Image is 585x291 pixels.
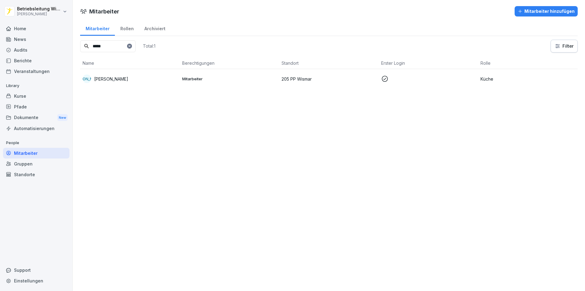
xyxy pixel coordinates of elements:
[115,20,139,36] a: Rollen
[3,148,69,158] a: Mitarbeiter
[555,43,574,49] div: Filter
[57,114,68,121] div: New
[17,6,62,12] p: Betriebsleitung Wismar
[3,45,69,55] a: Audits
[3,169,69,180] a: Standorte
[551,40,577,52] button: Filter
[180,57,279,69] th: Berechtigungen
[3,91,69,101] a: Kurse
[139,20,171,36] a: Archiviert
[89,7,119,16] h1: Mitarbeiter
[3,101,69,112] a: Pfade
[3,23,69,34] a: Home
[3,112,69,123] div: Dokumente
[379,57,478,69] th: Erster Login
[3,275,69,286] a: Einstellungen
[515,6,578,16] button: Mitarbeiter hinzufügen
[80,20,115,36] a: Mitarbeiter
[480,76,575,82] p: Küche
[80,57,180,69] th: Name
[3,112,69,123] a: DokumenteNew
[3,81,69,91] p: Library
[182,76,277,82] p: Mitarbeiter
[478,57,578,69] th: Rolle
[83,75,91,83] div: [PERSON_NAME]
[3,158,69,169] a: Gruppen
[143,43,155,49] p: Total: 1
[3,123,69,134] a: Automatisierungen
[94,76,128,82] p: [PERSON_NAME]
[279,57,379,69] th: Standort
[282,76,376,82] p: 205 PP Wismar
[518,8,575,15] div: Mitarbeiter hinzufügen
[3,55,69,66] a: Berichte
[3,66,69,77] a: Veranstaltungen
[17,12,62,16] p: [PERSON_NAME]
[3,34,69,45] a: News
[3,265,69,275] div: Support
[3,138,69,148] p: People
